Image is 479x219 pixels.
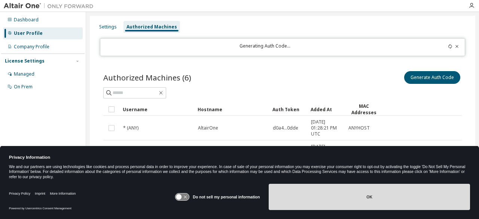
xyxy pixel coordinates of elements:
[103,72,191,83] span: Authorized Machines (6)
[14,44,49,50] div: Company Profile
[311,119,342,137] span: [DATE] 01:28:21 PM UTC
[126,24,177,30] div: Authorized Machines
[198,125,218,131] span: AltairOne
[5,58,45,64] div: License Settings
[4,2,97,10] img: Altair One
[273,125,298,131] span: d0a4...0dde
[14,17,39,23] div: Dashboard
[311,103,342,115] div: Added At
[123,103,192,115] div: Username
[14,30,43,36] div: User Profile
[348,103,379,116] div: MAC Addresses
[272,103,305,115] div: Auth Token
[99,24,117,30] div: Settings
[348,125,370,131] span: ANYHOST
[14,71,34,77] div: Managed
[198,103,266,115] div: Hostname
[14,84,33,90] div: On Prem
[404,71,460,84] button: Generate Auth Code
[123,125,138,131] span: * (ANY)
[311,144,342,162] span: [DATE] 02:53:54 PM UTC
[105,43,425,51] div: Generating Auth Code...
